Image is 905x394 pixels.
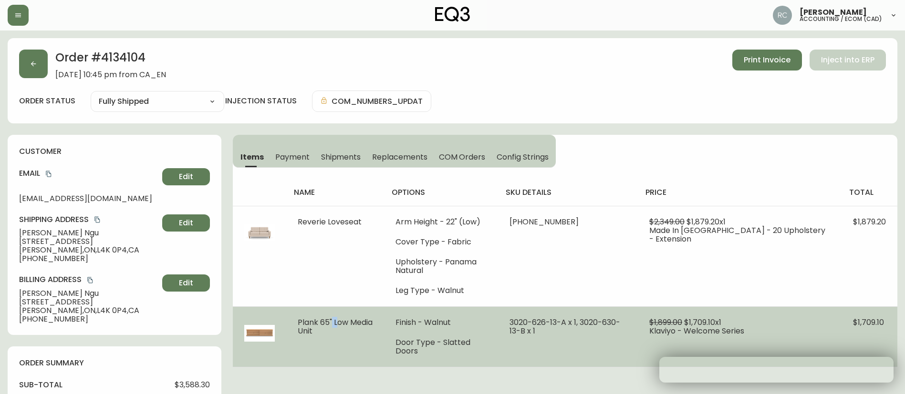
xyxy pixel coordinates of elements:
span: [PERSON_NAME] [800,9,867,16]
img: f4ba4e02bd060be8f1386e3ca455bd0e [773,6,792,25]
li: Arm Height - 22" (Low) [395,218,486,226]
span: [PERSON_NAME] , ON , L4K 0P4 , CA [19,306,158,315]
span: Edit [179,172,193,182]
span: Shipments [321,152,361,162]
img: 3020-626-MC-400-1-cl6o992v53ewy0134uh5j4nlf.jpg [244,318,275,349]
span: $2,349.00 [649,216,685,227]
h4: customer [19,146,210,157]
span: $1,879.20 [853,216,886,227]
span: Reverie Loveseat [298,216,362,227]
h4: total [849,187,890,198]
span: $1,899.00 [649,317,682,328]
h4: sub-total [19,380,62,390]
button: copy [93,215,102,224]
span: $1,879.20 x 1 [687,216,726,227]
span: [PERSON_NAME] Ngu [19,289,158,298]
span: Replacements [372,152,427,162]
li: Upholstery - Panama Natural [395,258,486,275]
li: Finish - Walnut [395,318,486,327]
img: logo [435,7,470,22]
span: [PERSON_NAME] Ngu [19,229,158,237]
span: [PHONE_NUMBER] [19,315,158,323]
h4: order summary [19,358,210,368]
span: Print Invoice [744,55,791,65]
span: Klaviyo - Welcome Series [649,325,744,336]
h4: price [645,187,834,198]
button: copy [85,275,95,285]
h4: Email [19,168,158,179]
h2: Order # 4134104 [55,50,166,71]
span: $3,588.30 [175,381,210,389]
span: Config Strings [497,152,548,162]
li: Door Type - Slatted Doors [395,338,486,355]
span: 3020-626-13-A x 1, 3020-630-13-B x 1 [510,317,620,336]
span: Edit [179,278,193,288]
li: Leg Type - Walnut [395,286,486,295]
img: 30095-03-400-1-ckbwmuaxf1b3x0166q2td6y17.jpg [244,218,275,248]
span: Items [240,152,264,162]
button: Edit [162,274,210,292]
span: Payment [275,152,310,162]
li: Cover Type - Fabric [395,238,486,246]
span: Plank 65" Low Media Unit [298,317,373,336]
span: Made In [GEOGRAPHIC_DATA] - 20 Upholstery - Extension [649,225,825,244]
h5: accounting / ecom (cad) [800,16,882,22]
span: [EMAIL_ADDRESS][DOMAIN_NAME] [19,194,158,203]
span: [PERSON_NAME] , ON , L4K 0P4 , CA [19,246,158,254]
span: $1,709.10 [853,317,884,328]
h4: injection status [225,96,297,106]
h4: name [294,187,376,198]
span: [DATE] 10:45 pm from CA_EN [55,71,166,79]
label: order status [19,96,75,106]
button: Edit [162,168,210,185]
span: [STREET_ADDRESS] [19,237,158,246]
span: [STREET_ADDRESS] [19,298,158,306]
button: Edit [162,214,210,232]
button: Print Invoice [732,50,802,71]
h4: Shipping Address [19,214,158,225]
button: copy [44,169,53,179]
span: $1,709.10 x 1 [684,317,721,328]
h4: options [392,187,490,198]
span: COM Orders [439,152,486,162]
span: [PHONE_NUMBER] [19,254,158,263]
h4: Billing Address [19,274,158,285]
h4: sku details [506,187,630,198]
span: Edit [179,218,193,228]
span: [PHONE_NUMBER] [510,216,579,227]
